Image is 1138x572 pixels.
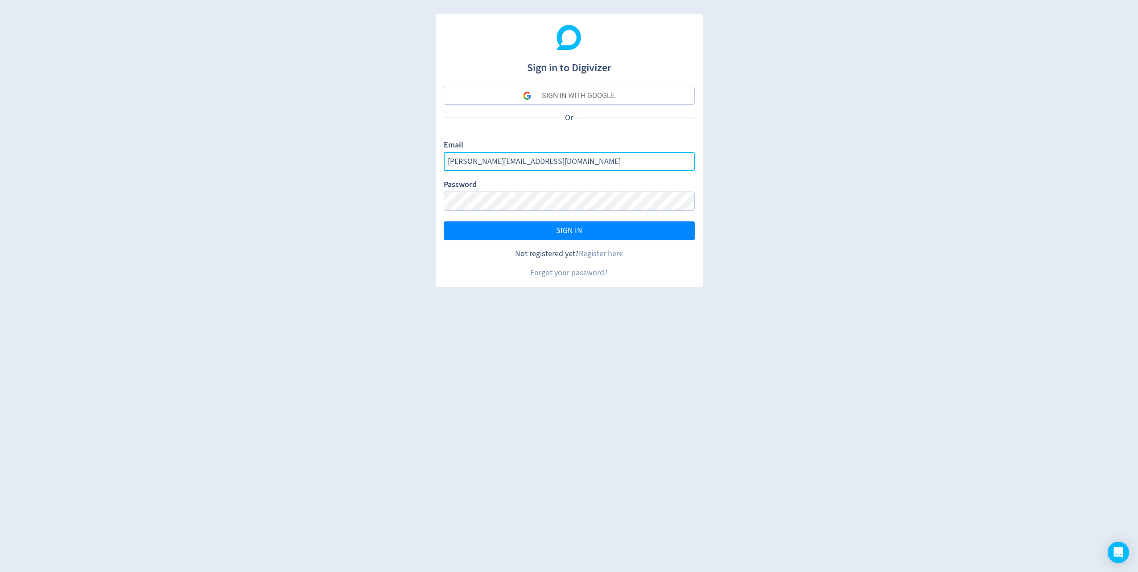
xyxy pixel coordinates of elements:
div: SIGN IN WITH GOOGLE [542,87,615,105]
label: Email [444,139,463,152]
img: Digivizer Logo [557,25,581,50]
button: SIGN IN WITH GOOGLE [444,87,695,105]
a: Register here [579,249,623,259]
button: SIGN IN [444,221,695,240]
p: Or [561,112,577,123]
span: SIGN IN [556,227,582,235]
div: Open Intercom Messenger [1108,542,1129,563]
div: Not registered yet? [444,248,695,259]
a: Forgot your password? [530,268,608,278]
label: Password [444,179,477,192]
h1: Sign in to Digivizer [444,53,695,76]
